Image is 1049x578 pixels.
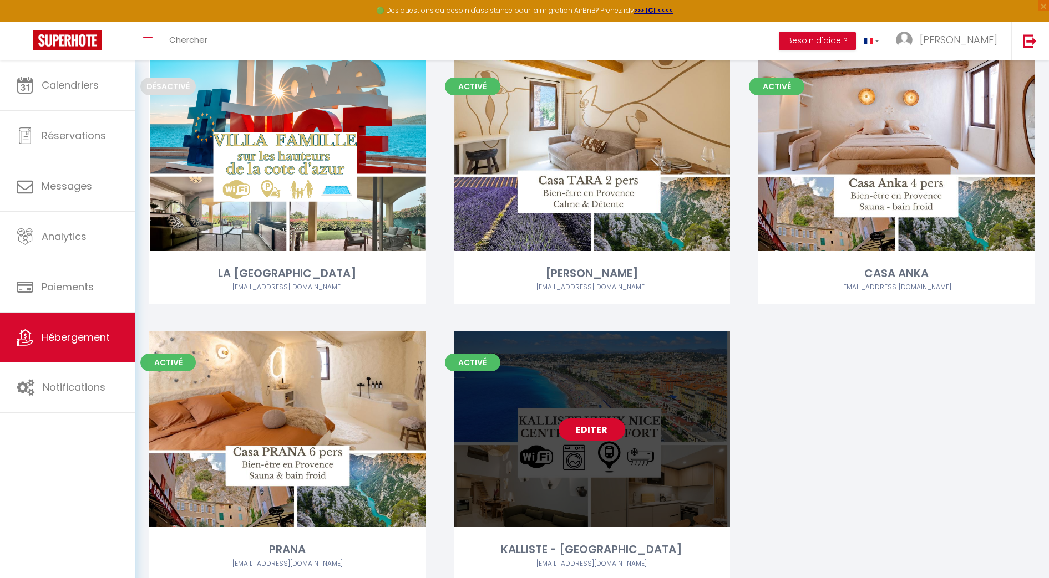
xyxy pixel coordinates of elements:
[454,541,731,558] div: KALLISTE - [GEOGRAPHIC_DATA]
[454,265,731,282] div: [PERSON_NAME]
[445,354,500,371] span: Activé
[454,559,731,569] div: Airbnb
[42,129,106,142] span: Réservations
[42,78,99,92] span: Calendriers
[33,30,102,50] img: Super Booking
[634,6,673,15] a: >>> ICI <<<<
[42,280,94,294] span: Paiements
[445,78,500,95] span: Activé
[758,265,1035,282] div: CASA ANKA
[749,78,804,95] span: Activé
[149,265,426,282] div: LA [GEOGRAPHIC_DATA]
[161,22,216,60] a: Chercher
[169,34,207,45] span: Chercher
[888,22,1011,60] a: ... [PERSON_NAME]
[920,33,997,47] span: [PERSON_NAME]
[758,282,1035,293] div: Airbnb
[149,541,426,558] div: PRANA
[140,354,196,371] span: Activé
[1023,34,1037,48] img: logout
[149,559,426,569] div: Airbnb
[140,78,196,95] span: Désactivé
[42,179,92,193] span: Messages
[42,330,110,344] span: Hébergement
[896,32,913,48] img: ...
[42,229,87,243] span: Analytics
[454,282,731,293] div: Airbnb
[43,380,105,394] span: Notifications
[559,418,625,441] a: Editer
[779,32,856,50] button: Besoin d'aide ?
[149,282,426,293] div: Airbnb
